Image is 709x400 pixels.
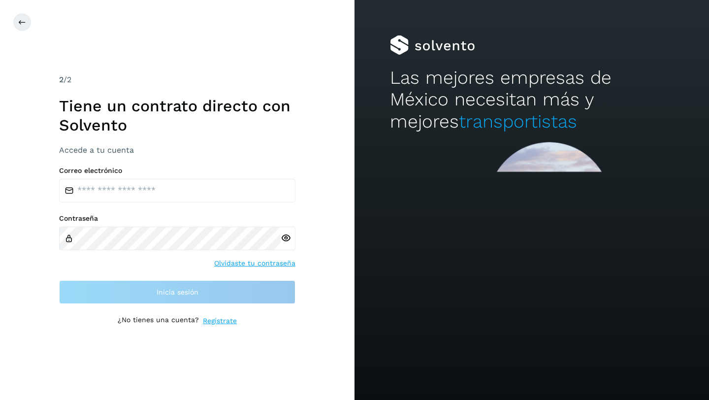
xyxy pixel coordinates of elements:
[157,289,198,296] span: Inicia sesión
[118,316,199,326] p: ¿No tienes una cuenta?
[459,111,577,132] span: transportistas
[203,316,237,326] a: Regístrate
[59,74,295,86] div: /2
[390,67,674,133] h2: Las mejores empresas de México necesitan más y mejores
[59,167,295,175] label: Correo electrónico
[214,258,295,268] a: Olvidaste tu contraseña
[59,75,64,84] span: 2
[59,97,295,134] h1: Tiene un contrato directo con Solvento
[59,145,295,155] h3: Accede a tu cuenta
[59,280,295,304] button: Inicia sesión
[59,214,295,223] label: Contraseña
